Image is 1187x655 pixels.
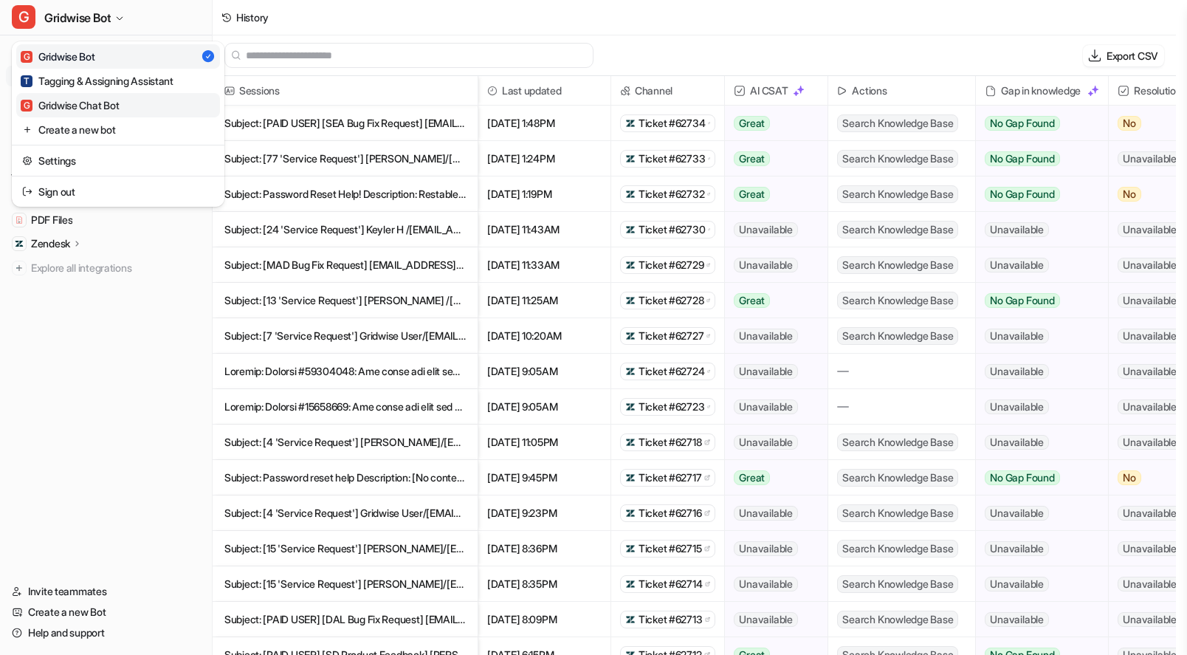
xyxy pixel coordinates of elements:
div: Gridwise Chat Bot [21,97,119,113]
span: Gridwise Bot [44,7,111,28]
a: Create a new bot [16,117,220,142]
span: G [21,51,32,63]
div: Gridwise Bot [21,49,95,64]
img: reset [22,122,32,137]
div: Tagging & Assigning Assistant [21,73,173,89]
span: G [21,100,32,112]
img: reset [22,184,32,199]
span: G [12,5,35,29]
a: Settings [16,148,220,173]
a: Sign out [16,179,220,204]
div: GGridwise Bot [12,41,224,207]
span: T [21,75,32,87]
img: reset [22,153,32,168]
